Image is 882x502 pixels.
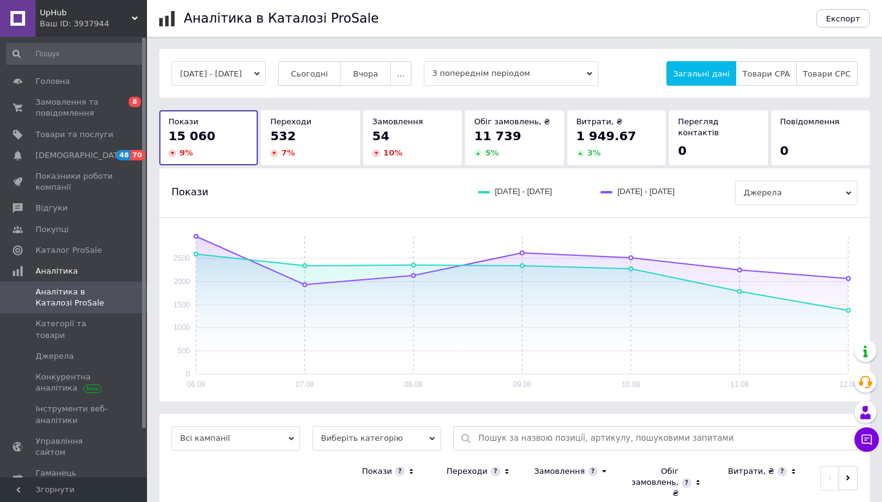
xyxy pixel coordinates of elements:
[513,380,531,389] text: 09.08
[630,466,679,500] div: Обіг замовлень, ₴
[129,97,141,107] span: 8
[424,61,598,86] span: З попереднім періодом
[186,370,190,378] text: 0
[36,372,113,394] span: Конкурентна аналітика
[576,117,623,126] span: Витрати, ₴
[36,436,113,458] span: Управління сайтом
[576,129,636,143] span: 1 949.67
[171,426,300,451] span: Всі кампанії
[36,266,78,277] span: Аналітика
[171,61,266,86] button: [DATE] - [DATE]
[673,69,729,78] span: Загальні дані
[803,69,851,78] span: Товари CPC
[168,129,216,143] span: 15 060
[390,61,411,86] button: ...
[362,466,392,477] div: Покази
[36,351,73,362] span: Джерела
[173,277,190,286] text: 2000
[839,380,858,389] text: 12.08
[485,148,499,157] span: 5 %
[383,148,402,157] span: 10 %
[173,301,190,309] text: 1500
[587,148,601,157] span: 3 %
[312,426,441,451] span: Виберіть категорію
[291,69,328,78] span: Сьогодні
[36,245,102,256] span: Каталог ProSale
[780,117,840,126] span: Повідомлення
[36,171,113,193] span: Показники роботи компанії
[36,76,70,87] span: Головна
[270,129,296,143] span: 532
[728,466,774,477] div: Витрати, ₴
[816,9,870,28] button: Експорт
[36,318,113,340] span: Категорії та товари
[36,403,113,425] span: Інструменти веб-аналітики
[278,61,341,86] button: Сьогодні
[372,117,423,126] span: Замовлення
[780,143,789,158] span: 0
[6,43,145,65] input: Пошук
[295,380,314,389] text: 07.08
[854,427,879,452] button: Чат з покупцем
[116,150,130,160] span: 48
[173,254,190,263] text: 2500
[187,380,205,389] text: 06.08
[173,323,190,332] text: 1000
[730,380,748,389] text: 11.08
[178,347,190,355] text: 500
[534,466,585,477] div: Замовлення
[742,69,790,78] span: Товари CPA
[478,427,851,450] input: Пошук за назвою позиції, артикулу, пошуковими запитами
[678,143,687,158] span: 0
[281,148,295,157] span: 7 %
[397,69,404,78] span: ...
[622,380,640,389] text: 10.08
[736,61,796,86] button: Товари CPA
[666,61,736,86] button: Загальні дані
[40,7,132,18] span: UpHub
[36,97,113,119] span: Замовлення та повідомлення
[404,380,423,389] text: 08.08
[171,185,208,199] span: Покази
[36,129,113,140] span: Товари та послуги
[130,150,145,160] span: 70
[36,150,126,161] span: [DEMOGRAPHIC_DATA]
[168,117,198,126] span: Покази
[353,69,378,78] span: Вчора
[36,224,69,235] span: Покупці
[826,14,861,23] span: Експорт
[36,287,113,309] span: Аналітика в Каталозі ProSale
[179,148,193,157] span: 9 %
[372,129,390,143] span: 54
[678,117,719,137] span: Перегляд контактів
[340,61,391,86] button: Вчора
[184,11,379,26] h1: Аналітика в Каталозі ProSale
[735,181,858,205] span: Джерела
[447,466,488,477] div: Переходи
[474,117,550,126] span: Обіг замовлень, ₴
[270,117,311,126] span: Переходи
[36,203,67,214] span: Відгуки
[40,18,147,29] div: Ваш ID: 3937944
[796,61,858,86] button: Товари CPC
[474,129,521,143] span: 11 739
[36,468,113,490] span: Гаманець компанії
